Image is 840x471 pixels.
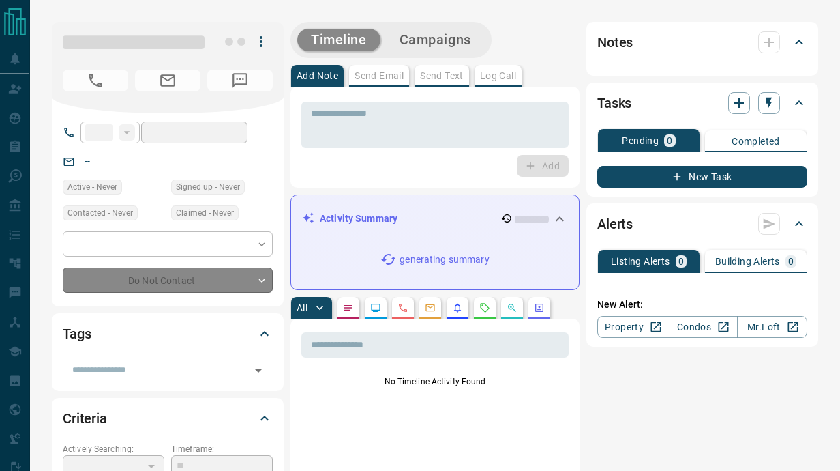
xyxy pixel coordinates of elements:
[667,136,672,145] p: 0
[597,31,633,53] h2: Notes
[597,26,807,59] div: Notes
[397,302,408,313] svg: Calls
[400,253,489,267] p: generating summary
[176,180,240,194] span: Signed up - Never
[63,408,107,429] h2: Criteria
[297,303,307,313] p: All
[302,206,568,231] div: Activity Summary
[63,402,273,435] div: Criteria
[135,70,200,91] span: No Email
[622,136,659,145] p: Pending
[370,302,381,313] svg: Lead Browsing Activity
[301,375,569,388] p: No Timeline Activity Found
[63,268,273,293] div: Do Not Contact
[597,208,807,240] div: Alerts
[207,70,273,91] span: No Number
[63,443,164,455] p: Actively Searching:
[297,29,380,51] button: Timeline
[386,29,485,51] button: Campaigns
[597,87,807,119] div: Tasks
[67,180,117,194] span: Active - Never
[249,361,268,380] button: Open
[479,302,490,313] svg: Requests
[63,317,273,350] div: Tags
[67,206,133,220] span: Contacted - Never
[788,257,794,266] p: 0
[678,257,684,266] p: 0
[597,316,667,338] a: Property
[507,302,517,313] svg: Opportunities
[63,70,128,91] span: No Number
[534,302,545,313] svg: Agent Actions
[611,257,670,266] p: Listing Alerts
[297,71,338,81] p: Add Note
[597,166,807,188] button: New Task
[63,323,91,345] h2: Tags
[176,206,234,220] span: Claimed - Never
[715,257,780,266] p: Building Alerts
[171,443,273,455] p: Timeframe:
[452,302,463,313] svg: Listing Alerts
[667,316,737,338] a: Condos
[732,137,780,146] p: Completed
[85,156,90,167] a: --
[320,212,397,226] p: Activity Summary
[597,213,633,235] h2: Alerts
[597,298,807,312] p: New Alert:
[597,92,631,114] h2: Tasks
[343,302,354,313] svg: Notes
[425,302,436,313] svg: Emails
[737,316,807,338] a: Mr.Loft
